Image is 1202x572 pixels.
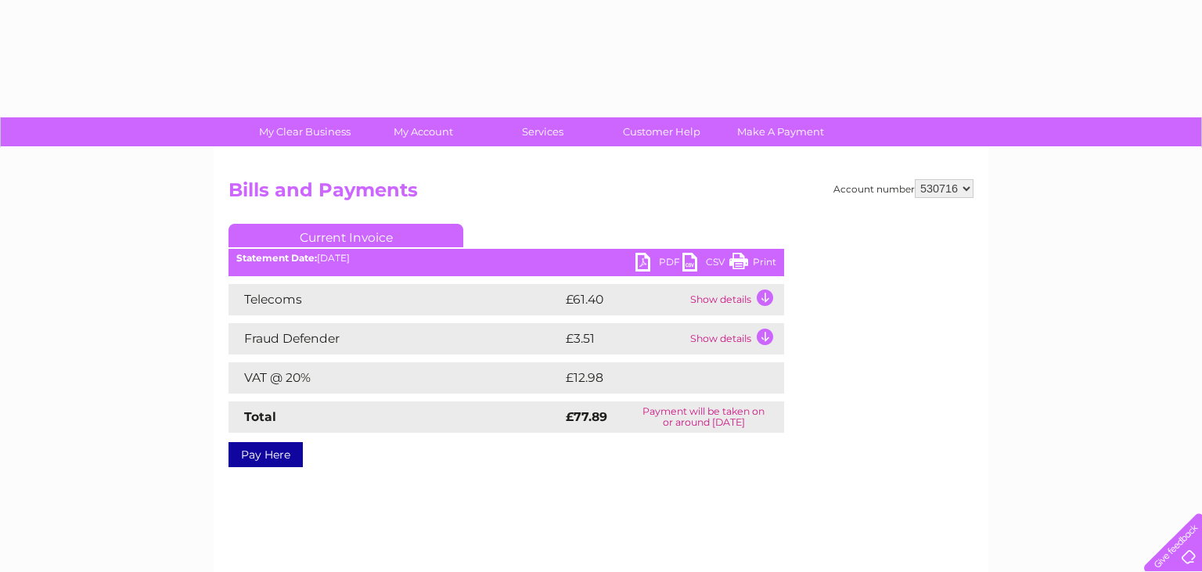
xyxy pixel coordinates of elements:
b: Statement Date: [236,252,317,264]
strong: £77.89 [566,409,607,424]
a: My Clear Business [240,117,369,146]
td: Payment will be taken on or around [DATE] [623,401,784,433]
td: Show details [686,323,784,354]
td: VAT @ 20% [229,362,562,394]
a: Make A Payment [716,117,845,146]
div: [DATE] [229,253,784,264]
td: £3.51 [562,323,686,354]
td: Telecoms [229,284,562,315]
a: My Account [359,117,488,146]
strong: Total [244,409,276,424]
td: £12.98 [562,362,751,394]
a: Services [478,117,607,146]
a: Pay Here [229,442,303,467]
a: PDF [635,253,682,275]
a: CSV [682,253,729,275]
a: Print [729,253,776,275]
a: Customer Help [597,117,726,146]
td: Show details [686,284,784,315]
td: Fraud Defender [229,323,562,354]
a: Current Invoice [229,224,463,247]
div: Account number [833,179,973,198]
td: £61.40 [562,284,686,315]
h2: Bills and Payments [229,179,973,209]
